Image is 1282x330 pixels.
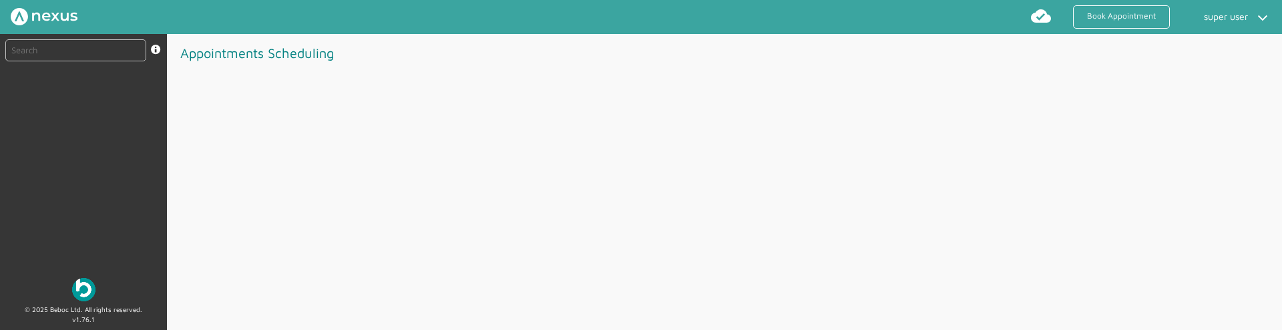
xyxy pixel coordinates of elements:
[180,39,732,67] h1: Appointments Scheduling
[11,8,77,25] img: Nexus
[5,39,146,61] input: Search by: Ref, PostCode, MPAN, MPRN, Account, Customer
[1030,5,1052,27] img: md-cloud-done.svg
[1073,5,1170,29] a: Book Appointment
[72,278,95,301] img: Beboc Logo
